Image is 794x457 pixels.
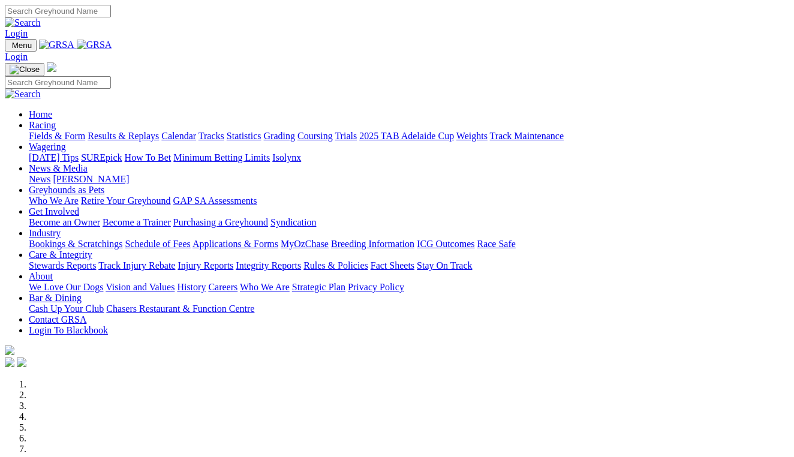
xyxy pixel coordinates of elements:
[5,76,111,89] input: Search
[5,17,41,28] img: Search
[417,260,472,270] a: Stay On Track
[29,152,79,163] a: [DATE] Tips
[208,282,237,292] a: Careers
[29,217,100,227] a: Become an Owner
[29,196,79,206] a: Who We Are
[281,239,329,249] a: MyOzChase
[335,131,357,141] a: Trials
[490,131,564,141] a: Track Maintenance
[456,131,488,141] a: Weights
[29,260,96,270] a: Stewards Reports
[264,131,295,141] a: Grading
[29,109,52,119] a: Home
[106,303,254,314] a: Chasers Restaurant & Function Centre
[29,217,789,228] div: Get Involved
[39,40,74,50] img: GRSA
[272,152,301,163] a: Isolynx
[5,357,14,367] img: facebook.svg
[29,120,56,130] a: Racing
[178,260,233,270] a: Injury Reports
[29,174,50,184] a: News
[236,260,301,270] a: Integrity Reports
[81,152,122,163] a: SUREpick
[29,282,103,292] a: We Love Our Dogs
[173,152,270,163] a: Minimum Betting Limits
[125,152,172,163] a: How To Bet
[198,131,224,141] a: Tracks
[29,142,66,152] a: Wagering
[53,174,129,184] a: [PERSON_NAME]
[270,217,316,227] a: Syndication
[297,131,333,141] a: Coursing
[98,260,175,270] a: Track Injury Rebate
[29,206,79,217] a: Get Involved
[29,303,789,314] div: Bar & Dining
[12,41,32,50] span: Menu
[331,239,414,249] a: Breeding Information
[29,293,82,303] a: Bar & Dining
[29,196,789,206] div: Greyhounds as Pets
[292,282,345,292] a: Strategic Plan
[5,39,37,52] button: Toggle navigation
[29,163,88,173] a: News & Media
[29,185,104,195] a: Greyhounds as Pets
[29,228,61,238] a: Industry
[417,239,474,249] a: ICG Outcomes
[193,239,278,249] a: Applications & Forms
[29,282,789,293] div: About
[29,174,789,185] div: News & Media
[29,260,789,271] div: Care & Integrity
[5,63,44,76] button: Toggle navigation
[29,314,86,324] a: Contact GRSA
[173,217,268,227] a: Purchasing a Greyhound
[29,303,104,314] a: Cash Up Your Club
[29,239,122,249] a: Bookings & Scratchings
[303,260,368,270] a: Rules & Policies
[77,40,112,50] img: GRSA
[371,260,414,270] a: Fact Sheets
[177,282,206,292] a: History
[5,28,28,38] a: Login
[29,152,789,163] div: Wagering
[161,131,196,141] a: Calendar
[5,345,14,355] img: logo-grsa-white.png
[29,325,108,335] a: Login To Blackbook
[47,62,56,72] img: logo-grsa-white.png
[5,52,28,62] a: Login
[125,239,190,249] a: Schedule of Fees
[5,89,41,100] img: Search
[81,196,171,206] a: Retire Your Greyhound
[29,249,92,260] a: Care & Integrity
[240,282,290,292] a: Who We Are
[477,239,515,249] a: Race Safe
[106,282,175,292] a: Vision and Values
[359,131,454,141] a: 2025 TAB Adelaide Cup
[29,131,85,141] a: Fields & Form
[17,357,26,367] img: twitter.svg
[227,131,261,141] a: Statistics
[348,282,404,292] a: Privacy Policy
[88,131,159,141] a: Results & Replays
[5,5,111,17] input: Search
[173,196,257,206] a: GAP SA Assessments
[10,65,40,74] img: Close
[29,239,789,249] div: Industry
[29,271,53,281] a: About
[29,131,789,142] div: Racing
[103,217,171,227] a: Become a Trainer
